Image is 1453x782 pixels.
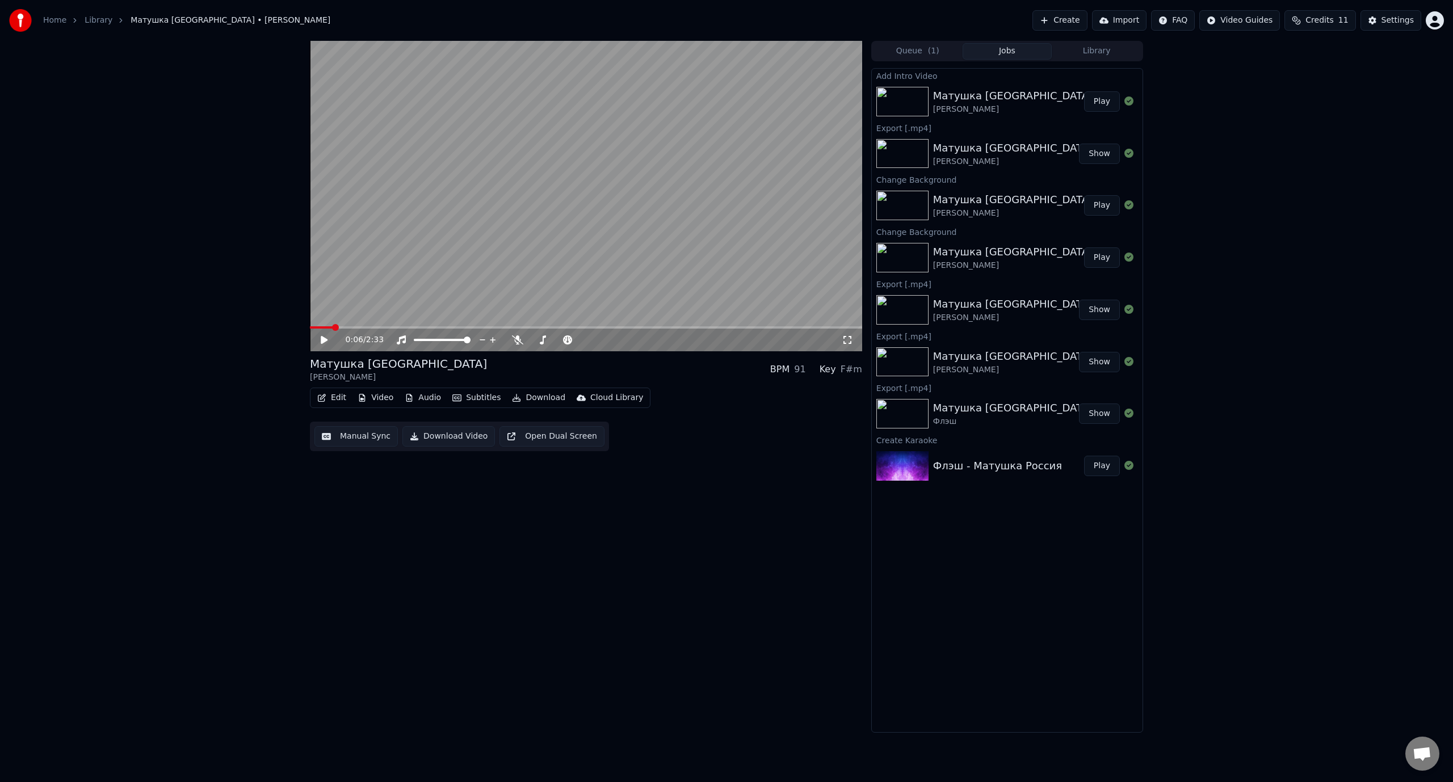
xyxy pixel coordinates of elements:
button: Credits11 [1284,10,1355,31]
button: Audio [400,390,446,406]
button: Download [507,390,570,406]
div: Key [820,363,836,376]
span: Credits [1305,15,1333,26]
img: youka [9,9,32,32]
button: Play [1084,91,1120,112]
div: Матушка [GEOGRAPHIC_DATA] [933,296,1093,312]
div: Матушка [GEOGRAPHIC_DATA] [933,88,1093,104]
div: Export [.mp4] [872,277,1143,291]
button: FAQ [1151,10,1195,31]
a: Library [85,15,112,26]
div: [PERSON_NAME] [933,364,1093,376]
div: [PERSON_NAME] [933,156,1093,167]
span: Матушка [GEOGRAPHIC_DATA] • [PERSON_NAME] [131,15,330,26]
div: 91 [794,363,805,376]
a: Home [43,15,66,26]
div: Матушка [GEOGRAPHIC_DATA] [933,140,1093,156]
button: Show [1079,352,1120,372]
button: Show [1079,300,1120,320]
button: Create [1032,10,1087,31]
div: [PERSON_NAME] [310,372,487,383]
div: Cloud Library [590,392,643,403]
div: Флэш - Матушка Россия [933,458,1062,474]
div: / [346,334,373,346]
div: Settings [1381,15,1414,26]
div: [PERSON_NAME] [933,208,1093,219]
button: Library [1052,43,1141,60]
button: Video Guides [1199,10,1280,31]
div: Флэш [933,416,1093,427]
div: Change Background [872,225,1143,238]
div: Add Intro Video [872,69,1143,82]
div: F#m [841,363,862,376]
div: Export [.mp4] [872,121,1143,134]
button: Play [1084,456,1120,476]
div: [PERSON_NAME] [933,312,1093,323]
nav: breadcrumb [43,15,330,26]
span: ( 1 ) [928,45,939,57]
button: Show [1079,403,1120,424]
button: Edit [313,390,351,406]
button: Play [1084,195,1120,216]
div: Export [.mp4] [872,381,1143,394]
button: Manual Sync [314,426,398,447]
div: Матушка [GEOGRAPHIC_DATA] [933,192,1093,208]
div: Change Background [872,173,1143,186]
button: Download Video [402,426,495,447]
button: Play [1084,247,1120,268]
button: Queue [873,43,963,60]
div: Матушка [GEOGRAPHIC_DATA] [933,348,1093,364]
button: Settings [1360,10,1421,31]
span: 2:33 [366,334,384,346]
div: Матушка [GEOGRAPHIC_DATA] [933,244,1093,260]
div: Open chat [1405,737,1439,771]
div: [PERSON_NAME] [933,104,1093,115]
div: Export [.mp4] [872,329,1143,343]
div: Матушка [GEOGRAPHIC_DATA] [933,400,1093,416]
div: [PERSON_NAME] [933,260,1093,271]
span: 0:06 [346,334,363,346]
button: Subtitles [448,390,505,406]
button: Show [1079,144,1120,164]
button: Import [1092,10,1147,31]
button: Open Dual Screen [499,426,604,447]
span: 11 [1338,15,1349,26]
button: Jobs [963,43,1052,60]
div: BPM [770,363,790,376]
button: Video [353,390,398,406]
div: Матушка [GEOGRAPHIC_DATA] [310,356,487,372]
div: Create Karaoke [872,433,1143,447]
